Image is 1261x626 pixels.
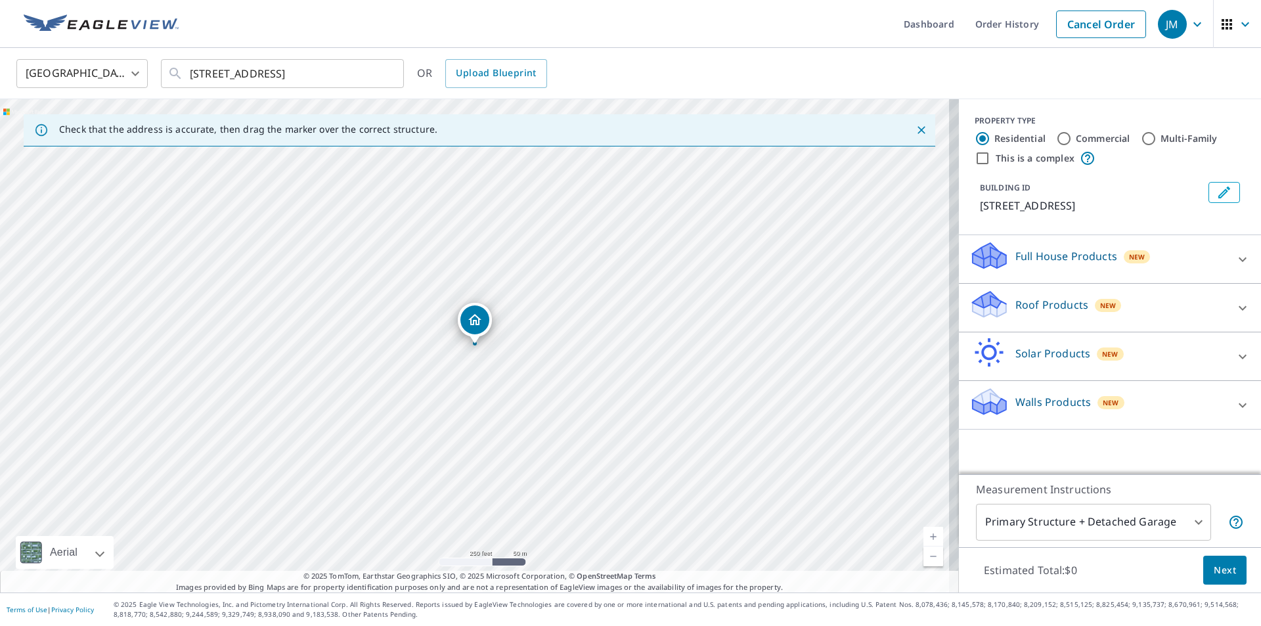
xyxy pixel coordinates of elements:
[303,571,656,582] span: © 2025 TomTom, Earthstar Geographics SIO, © 2025 Microsoft Corporation, ©
[1208,182,1240,203] button: Edit building 1
[1214,562,1236,579] span: Next
[417,59,547,88] div: OR
[980,198,1203,213] p: [STREET_ADDRESS]
[1228,514,1244,530] span: Your report will include the primary structure and a detached garage if one exists.
[51,605,94,614] a: Privacy Policy
[969,289,1250,326] div: Roof ProductsNew
[114,600,1254,619] p: © 2025 Eagle View Technologies, Inc. and Pictometry International Corp. All Rights Reserved. Repo...
[1102,349,1118,359] span: New
[1015,297,1088,313] p: Roof Products
[1015,394,1091,410] p: Walls Products
[1076,132,1130,145] label: Commercial
[1015,346,1090,361] p: Solar Products
[980,182,1030,193] p: BUILDING ID
[973,556,1088,585] p: Estimated Total: $0
[1203,556,1247,585] button: Next
[976,481,1244,497] p: Measurement Instructions
[456,65,536,81] span: Upload Blueprint
[1015,248,1117,264] p: Full House Products
[7,606,94,614] p: |
[969,240,1250,278] div: Full House ProductsNew
[577,571,632,581] a: OpenStreetMap
[1129,252,1145,262] span: New
[969,338,1250,375] div: Solar ProductsNew
[923,527,943,547] a: Current Level 17, Zoom In
[969,386,1250,424] div: Walls ProductsNew
[59,123,437,135] p: Check that the address is accurate, then drag the marker over the correct structure.
[923,547,943,566] a: Current Level 17, Zoom Out
[634,571,656,581] a: Terms
[458,303,492,344] div: Dropped pin, building 1, Residential property, 451 Coopers Farm Rd Centerton, AR 72719
[16,55,148,92] div: [GEOGRAPHIC_DATA]
[445,59,546,88] a: Upload Blueprint
[1100,300,1117,311] span: New
[994,132,1046,145] label: Residential
[1158,10,1187,39] div: JM
[975,115,1245,127] div: PROPERTY TYPE
[1056,11,1146,38] a: Cancel Order
[996,152,1074,165] label: This is a complex
[7,605,47,614] a: Terms of Use
[46,536,81,569] div: Aerial
[1161,132,1218,145] label: Multi-Family
[913,122,930,139] button: Close
[976,504,1211,541] div: Primary Structure + Detached Garage
[190,55,377,92] input: Search by address or latitude-longitude
[1103,397,1119,408] span: New
[24,14,179,34] img: EV Logo
[16,536,114,569] div: Aerial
